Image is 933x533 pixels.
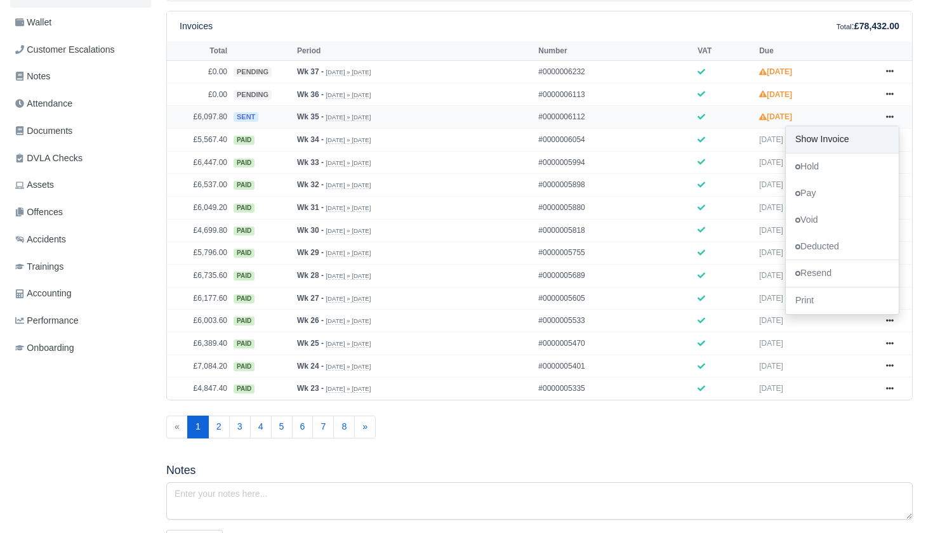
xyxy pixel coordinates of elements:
td: £6,537.00 [167,174,230,197]
span: pending [234,67,272,77]
td: #0000005994 [535,151,694,174]
span: [DATE] [759,294,783,303]
strong: Wk 28 - [297,271,324,280]
a: 5 [271,416,293,438]
a: Void [786,207,899,234]
a: Accidents [10,227,151,252]
div: Chat Widget [870,472,933,533]
small: [DATE] » [DATE] [326,385,371,393]
span: [DATE] [759,226,783,235]
strong: Wk 37 - [297,67,324,76]
td: #0000005755 [535,242,694,265]
a: 8 [333,416,355,438]
td: £5,567.40 [167,129,230,152]
strong: £78,432.00 [854,21,899,31]
a: 2 [208,416,230,438]
td: #0000005401 [535,355,694,378]
span: paid [234,159,255,168]
td: £5,796.00 [167,242,230,265]
span: DVLA Checks [15,151,83,166]
a: Accounting [10,281,151,306]
span: [DATE] [759,203,783,212]
span: Customer Escalations [15,43,115,57]
a: Attendance [10,91,151,116]
th: Period [294,41,535,60]
td: £6,177.60 [167,287,230,310]
span: Notes [15,69,50,84]
td: £6,097.80 [167,106,230,129]
small: [DATE] » [DATE] [326,295,371,303]
span: sent [234,112,258,122]
small: [DATE] » [DATE] [326,363,371,371]
span: Wallet [15,15,51,30]
h6: Invoices [180,21,213,32]
span: [DATE] [759,362,783,371]
strong: Wk 30 - [297,226,324,235]
a: 4 [250,416,272,438]
span: paid [234,362,255,371]
small: [DATE] » [DATE] [326,340,371,348]
strong: Wk 24 - [297,362,324,371]
td: £4,847.40 [167,378,230,400]
td: £6,447.00 [167,151,230,174]
td: #0000005335 [535,378,694,400]
a: Deducted [786,234,899,260]
span: Attendance [15,96,72,111]
span: Offences [15,205,63,220]
span: paid [234,227,255,235]
strong: [DATE] [759,67,792,76]
span: paid [234,181,255,190]
strong: Wk 33 - [297,158,324,167]
td: £0.00 [167,83,230,106]
span: paid [234,249,255,258]
a: Offences [10,200,151,225]
small: [DATE] » [DATE] [326,159,371,167]
small: [DATE] » [DATE] [326,91,371,99]
strong: Wk 35 - [297,112,324,121]
td: #0000006113 [535,83,694,106]
td: #0000006054 [535,129,694,152]
span: paid [234,136,255,145]
strong: Wk 25 - [297,339,324,348]
strong: Wk 29 - [297,248,324,257]
span: Performance [15,313,79,328]
th: Number [535,41,694,60]
strong: Wk 26 - [297,316,324,325]
span: paid [234,204,255,213]
strong: [DATE] [759,112,792,121]
a: 3 [229,416,251,438]
strong: Wk 34 - [297,135,324,144]
td: £7,084.20 [167,355,230,378]
td: £6,003.60 [167,310,230,332]
span: Accounting [15,286,72,301]
td: #0000005898 [535,174,694,197]
strong: Wk 31 - [297,203,324,212]
span: [DATE] [759,316,783,325]
a: » [354,416,376,438]
span: Documents [15,124,72,138]
td: £6,389.40 [167,332,230,355]
a: 7 [312,416,334,438]
a: Wallet [10,10,151,35]
td: £6,049.20 [167,197,230,220]
a: 6 [292,416,314,438]
strong: [DATE] [759,90,792,99]
span: paid [234,317,255,326]
td: £0.00 [167,61,230,84]
a: Hold [786,154,899,180]
span: paid [234,339,255,348]
span: [DATE] [759,158,783,167]
a: Performance [10,308,151,333]
a: Print [786,288,899,315]
div: : [837,19,899,34]
td: #0000005533 [535,310,694,332]
small: [DATE] » [DATE] [326,249,371,257]
span: [DATE] [759,384,783,393]
span: paid [234,294,255,303]
span: pending [234,90,272,100]
span: 1 [187,416,209,438]
a: DVLA Checks [10,146,151,171]
small: [DATE] » [DATE] [326,317,371,325]
td: #0000006112 [535,106,694,129]
a: Resend [786,261,899,287]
